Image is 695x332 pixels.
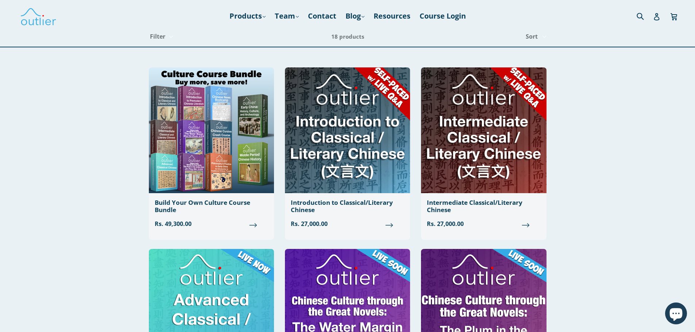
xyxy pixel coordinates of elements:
div: Introduction to Classical/Literary Chinese [291,199,404,214]
a: Introduction to Classical/Literary Chinese Rs. 27,000.00 [285,67,410,234]
a: Team [271,9,302,23]
a: Resources [370,9,414,23]
a: Blog [342,9,368,23]
a: Course Login [416,9,470,23]
a: Products [226,9,269,23]
span: Rs. 49,300.00 [155,220,268,229]
a: Intermediate Classical/Literary Chinese Rs. 27,000.00 [421,67,546,234]
a: Contact [304,9,340,23]
img: Outlier Linguistics [20,5,57,27]
span: Rs. 27,000.00 [291,220,404,229]
div: Intermediate Classical/Literary Chinese [427,199,540,214]
img: Intermediate Classical/Literary Chinese [421,67,546,193]
img: Introduction to Classical/Literary Chinese [285,67,410,193]
img: Build Your Own Culture Course Bundle [149,67,274,193]
inbox-online-store-chat: Shopify online store chat [663,302,689,326]
span: 18 products [331,33,364,40]
input: Search [635,8,655,23]
span: Rs. 27,000.00 [427,220,540,229]
a: Build Your Own Culture Course Bundle Rs. 49,300.00 [149,67,274,234]
div: Build Your Own Culture Course Bundle [155,199,268,214]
